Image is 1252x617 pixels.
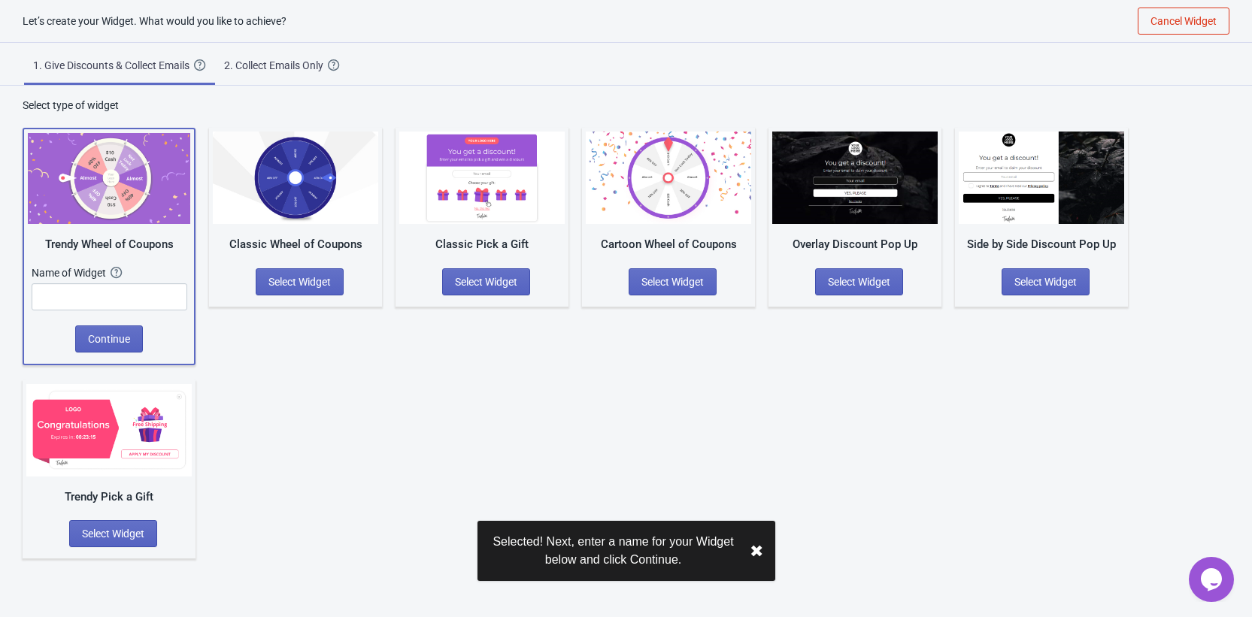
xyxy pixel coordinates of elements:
[28,236,190,253] div: Trendy Wheel of Coupons
[213,132,378,224] img: classic_game.jpg
[772,236,938,253] div: Overlay Discount Pop Up
[268,276,331,288] span: Select Widget
[1150,15,1217,27] span: Cancel Widget
[224,58,328,73] div: 2. Collect Emails Only
[959,236,1124,253] div: Side by Side Discount Pop Up
[828,276,890,288] span: Select Widget
[586,236,751,253] div: Cartoon Wheel of Coupons
[1014,276,1077,288] span: Select Widget
[32,265,111,280] div: Name of Widget
[28,133,190,224] img: trendy_game.png
[1002,268,1090,295] button: Select Widget
[88,333,130,345] span: Continue
[1138,8,1229,35] button: Cancel Widget
[1189,557,1237,602] iframe: chat widget
[26,384,192,476] img: gift_game_v2.jpg
[815,268,903,295] button: Select Widget
[256,268,344,295] button: Select Widget
[455,276,517,288] span: Select Widget
[33,58,194,73] div: 1. Give Discounts & Collect Emails
[641,276,704,288] span: Select Widget
[959,132,1124,224] img: regular_popup.jpg
[82,528,144,540] span: Select Widget
[399,236,565,253] div: Classic Pick a Gift
[772,132,938,224] img: full_screen_popup.jpg
[399,132,565,224] img: gift_game.jpg
[69,520,157,547] button: Select Widget
[750,542,763,561] button: close
[23,98,1229,113] div: Select type of widget
[26,488,192,506] div: Trendy Pick a Gift
[213,236,378,253] div: Classic Wheel of Coupons
[490,533,738,569] div: Selected! Next, enter a name for your Widget below and click Continue.
[442,268,530,295] button: Select Widget
[75,325,143,352] button: Continue
[629,268,717,295] button: Select Widget
[586,132,751,224] img: cartoon_game.jpg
